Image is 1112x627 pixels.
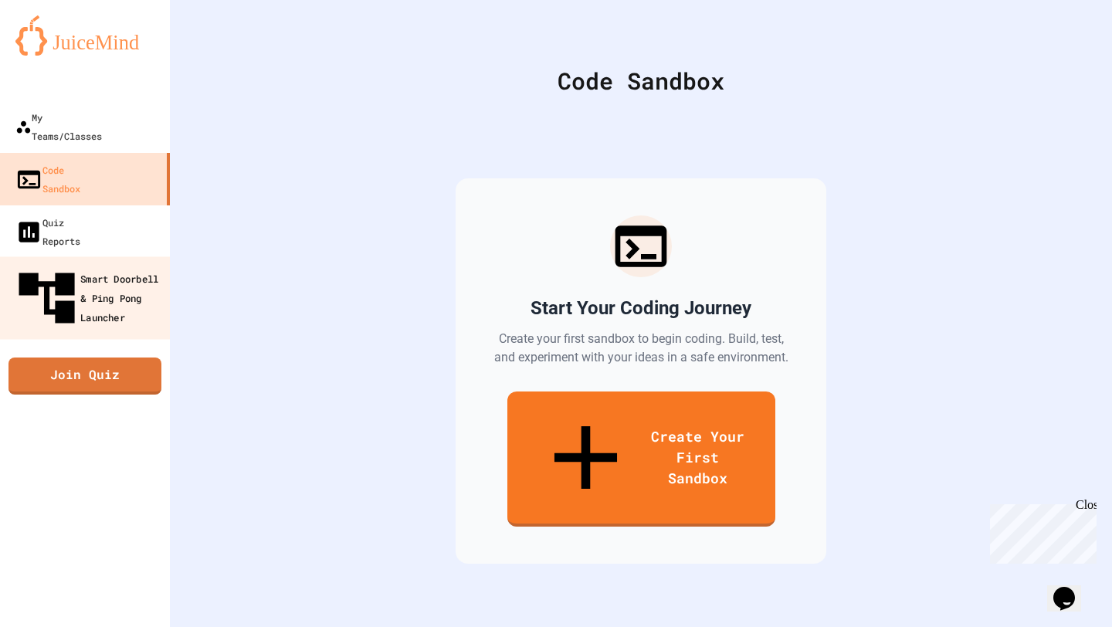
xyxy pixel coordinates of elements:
a: Join Quiz [8,358,161,395]
a: Create Your First Sandbox [507,391,775,527]
div: Smart Doorbell & Ping Pong Launcher [13,265,166,332]
iframe: chat widget [1047,565,1097,612]
div: Quiz Reports [15,213,80,250]
h2: Start Your Coding Journey [531,296,751,320]
p: Create your first sandbox to begin coding. Build, test, and experiment with your ideas in a safe ... [493,330,789,367]
div: Chat with us now!Close [6,6,107,98]
div: My Teams/Classes [15,108,102,145]
img: logo-orange.svg [15,15,154,56]
div: Code Sandbox [15,161,80,198]
div: Code Sandbox [208,63,1073,98]
iframe: chat widget [984,498,1097,564]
